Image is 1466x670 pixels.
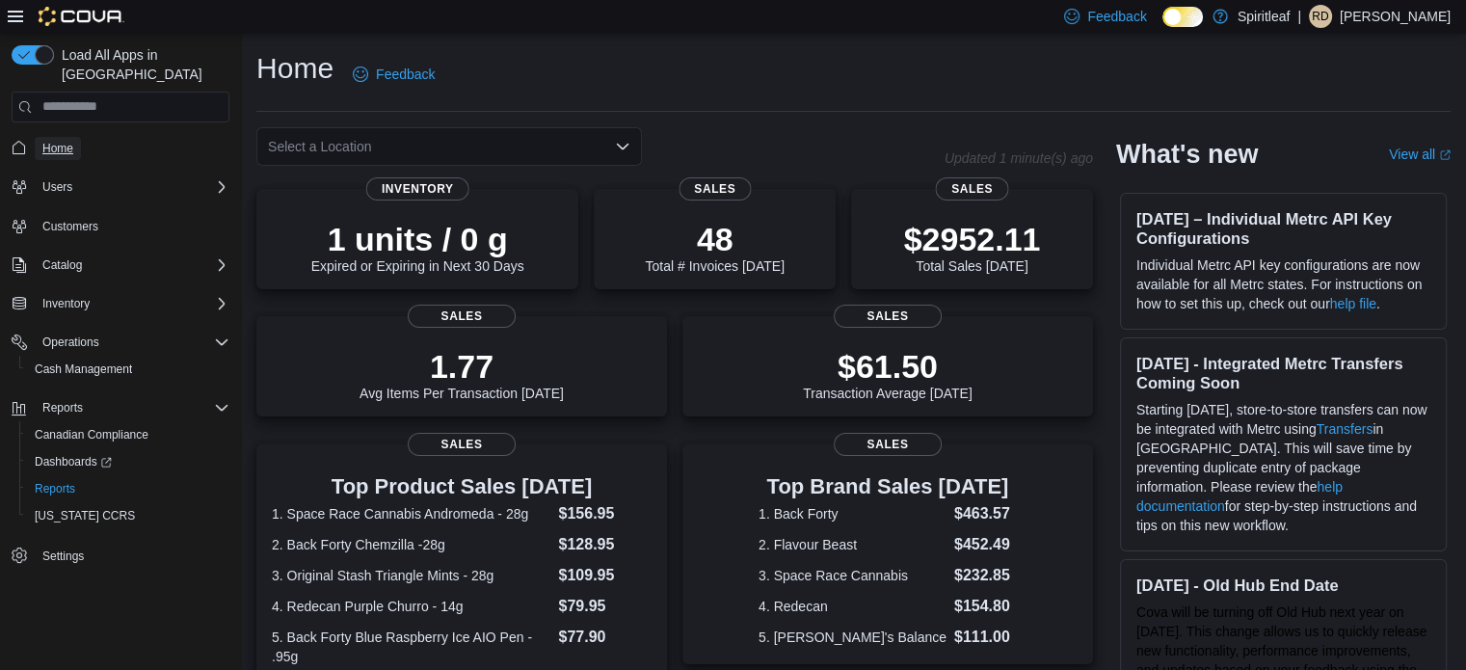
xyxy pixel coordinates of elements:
[1389,147,1451,162] a: View allExternal link
[35,137,81,160] a: Home
[256,49,333,88] h1: Home
[27,358,140,381] a: Cash Management
[35,254,229,277] span: Catalog
[1238,5,1290,28] p: Spiritleaf
[803,347,973,386] p: $61.50
[35,396,229,419] span: Reports
[4,134,237,162] button: Home
[272,475,652,498] h3: Top Product Sales [DATE]
[42,400,83,415] span: Reports
[35,136,229,160] span: Home
[35,396,91,419] button: Reports
[54,45,229,84] span: Load All Apps in [GEOGRAPHIC_DATA]
[1087,7,1146,26] span: Feedback
[615,139,630,154] button: Open list of options
[408,305,516,328] span: Sales
[35,254,90,277] button: Catalog
[1136,400,1430,535] p: Starting [DATE], store-to-store transfers can now be integrated with Metrc using in [GEOGRAPHIC_D...
[1136,354,1430,392] h3: [DATE] - Integrated Metrc Transfers Coming Soon
[1297,5,1301,28] p: |
[35,175,229,199] span: Users
[35,427,148,442] span: Canadian Compliance
[954,564,1017,587] dd: $232.85
[759,628,946,647] dt: 5. [PERSON_NAME]'s Balance
[27,477,83,500] a: Reports
[35,331,107,354] button: Operations
[35,331,229,354] span: Operations
[272,504,550,523] dt: 1. Space Race Cannabis Andromeda - 28g
[954,533,1017,556] dd: $452.49
[42,296,90,311] span: Inventory
[19,356,237,383] button: Cash Management
[1340,5,1451,28] p: [PERSON_NAME]
[1116,139,1258,170] h2: What's new
[1162,7,1203,27] input: Dark Mode
[35,362,132,377] span: Cash Management
[35,215,106,238] a: Customers
[759,535,946,554] dt: 2. Flavour Beast
[272,628,550,666] dt: 5. Back Forty Blue Raspberry Ice AIO Pen - .95g
[35,481,75,496] span: Reports
[42,219,98,234] span: Customers
[19,502,237,529] button: [US_STATE] CCRS
[19,448,237,475] a: Dashboards
[272,597,550,616] dt: 4. Redecan Purple Churro - 14g
[759,504,946,523] dt: 1. Back Forty
[27,450,120,473] a: Dashboards
[759,475,1017,498] h3: Top Brand Sales [DATE]
[945,150,1093,166] p: Updated 1 minute(s) ago
[376,65,435,84] span: Feedback
[904,220,1041,274] div: Total Sales [DATE]
[1136,479,1343,514] a: help documentation
[408,433,516,456] span: Sales
[39,7,124,26] img: Cova
[27,358,229,381] span: Cash Management
[272,535,550,554] dt: 2. Back Forty Chemzilla -28g
[345,55,442,94] a: Feedback
[1162,27,1163,28] span: Dark Mode
[4,541,237,569] button: Settings
[42,335,99,350] span: Operations
[42,179,72,195] span: Users
[27,450,229,473] span: Dashboards
[311,220,524,274] div: Expired or Expiring in Next 30 Days
[1439,149,1451,161] svg: External link
[558,564,651,587] dd: $109.95
[1330,296,1376,311] a: help file
[1136,255,1430,313] p: Individual Metrc API key configurations are now available for all Metrc states. For instructions ...
[19,475,237,502] button: Reports
[679,177,751,201] span: Sales
[27,423,156,446] a: Canadian Compliance
[12,126,229,620] nav: Complex example
[42,549,84,564] span: Settings
[360,347,564,401] div: Avg Items Per Transaction [DATE]
[4,290,237,317] button: Inventory
[645,220,784,258] p: 48
[558,502,651,525] dd: $156.95
[19,421,237,448] button: Canadian Compliance
[42,257,82,273] span: Catalog
[759,597,946,616] dt: 4. Redecan
[35,292,229,315] span: Inventory
[834,433,942,456] span: Sales
[27,504,229,527] span: Washington CCRS
[759,566,946,585] dt: 3. Space Race Cannabis
[4,394,237,421] button: Reports
[366,177,469,201] span: Inventory
[27,477,229,500] span: Reports
[4,212,237,240] button: Customers
[558,595,651,618] dd: $79.95
[1136,576,1430,595] h3: [DATE] - Old Hub End Date
[1309,5,1332,28] div: Ravi D
[35,292,97,315] button: Inventory
[4,252,237,279] button: Catalog
[1312,5,1328,28] span: RD
[954,595,1017,618] dd: $154.80
[1317,421,1373,437] a: Transfers
[272,566,550,585] dt: 3. Original Stash Triangle Mints - 28g
[645,220,784,274] div: Total # Invoices [DATE]
[558,533,651,556] dd: $128.95
[311,220,524,258] p: 1 units / 0 g
[35,175,80,199] button: Users
[35,214,229,238] span: Customers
